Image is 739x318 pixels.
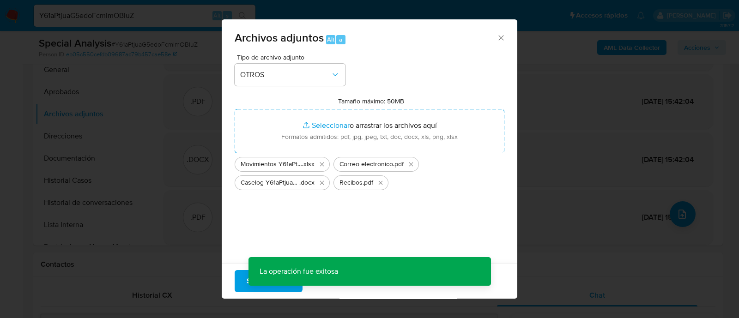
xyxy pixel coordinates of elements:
span: .docx [299,178,315,187]
button: Eliminar Correo electronico.pdf [406,159,417,170]
span: Cancelar [318,271,348,291]
span: Correo electronico [339,160,393,169]
span: .xlsx [302,160,315,169]
span: a [339,35,342,44]
span: Alt [327,35,334,44]
span: Tipo de archivo adjunto [237,54,348,60]
button: Cerrar [497,33,505,42]
span: OTROS [240,70,331,79]
button: OTROS [235,64,345,86]
button: Eliminar Recibos.pdf [375,177,386,188]
span: .pdf [363,178,373,187]
button: Eliminar Movimientos Y61aPtjuaG5edoFcmImOBIuZ_2025_09_02_12_27_01.xlsx [316,159,327,170]
span: .pdf [393,160,404,169]
span: Archivos adjuntos [235,30,324,46]
span: Caselog Y61aPtjuaG5edoFcmImOBIuZ_2025_09_02_12_27_01 [241,178,299,187]
ul: Archivos seleccionados [235,153,504,190]
span: Movimientos Y61aPtjuaG5edoFcmImOBIuZ_2025_09_02_12_27_01 [241,160,302,169]
span: Recibos [339,178,363,187]
label: Tamaño máximo: 50MB [338,97,404,105]
p: La operación fue exitosa [248,257,349,286]
span: Subir archivo [247,271,291,291]
button: Subir archivo [235,270,303,292]
button: Eliminar Caselog Y61aPtjuaG5edoFcmImOBIuZ_2025_09_02_12_27_01.docx [316,177,327,188]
